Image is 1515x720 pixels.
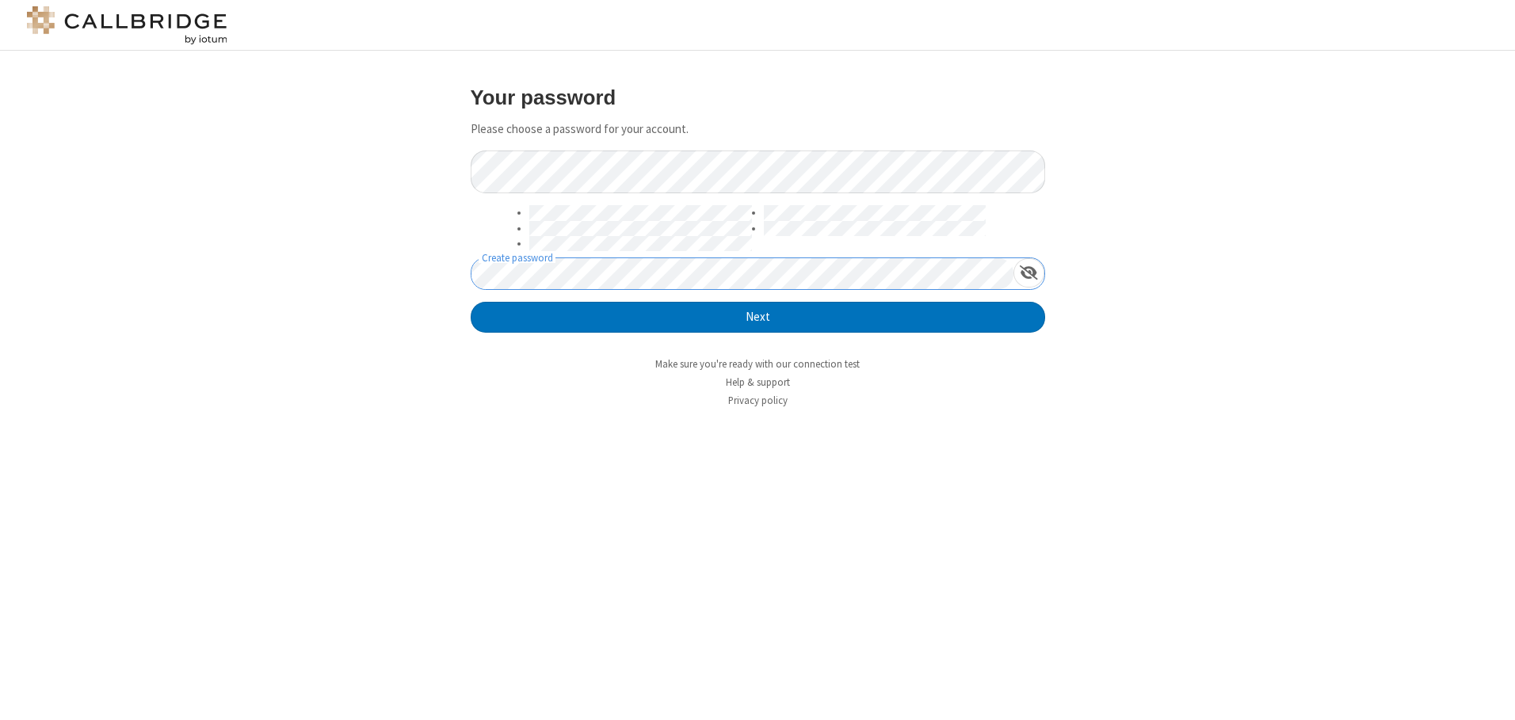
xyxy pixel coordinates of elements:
a: Make sure you're ready with our connection test [655,357,860,371]
a: Help & support [726,375,790,389]
div: Show password [1013,258,1044,288]
img: logo@2x.png [24,6,230,44]
a: Privacy policy [728,394,788,407]
p: Please choose a password for your account. [471,120,1045,139]
button: Next [471,302,1045,333]
h3: Your password [471,86,1045,109]
input: Create password [471,258,1013,289]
